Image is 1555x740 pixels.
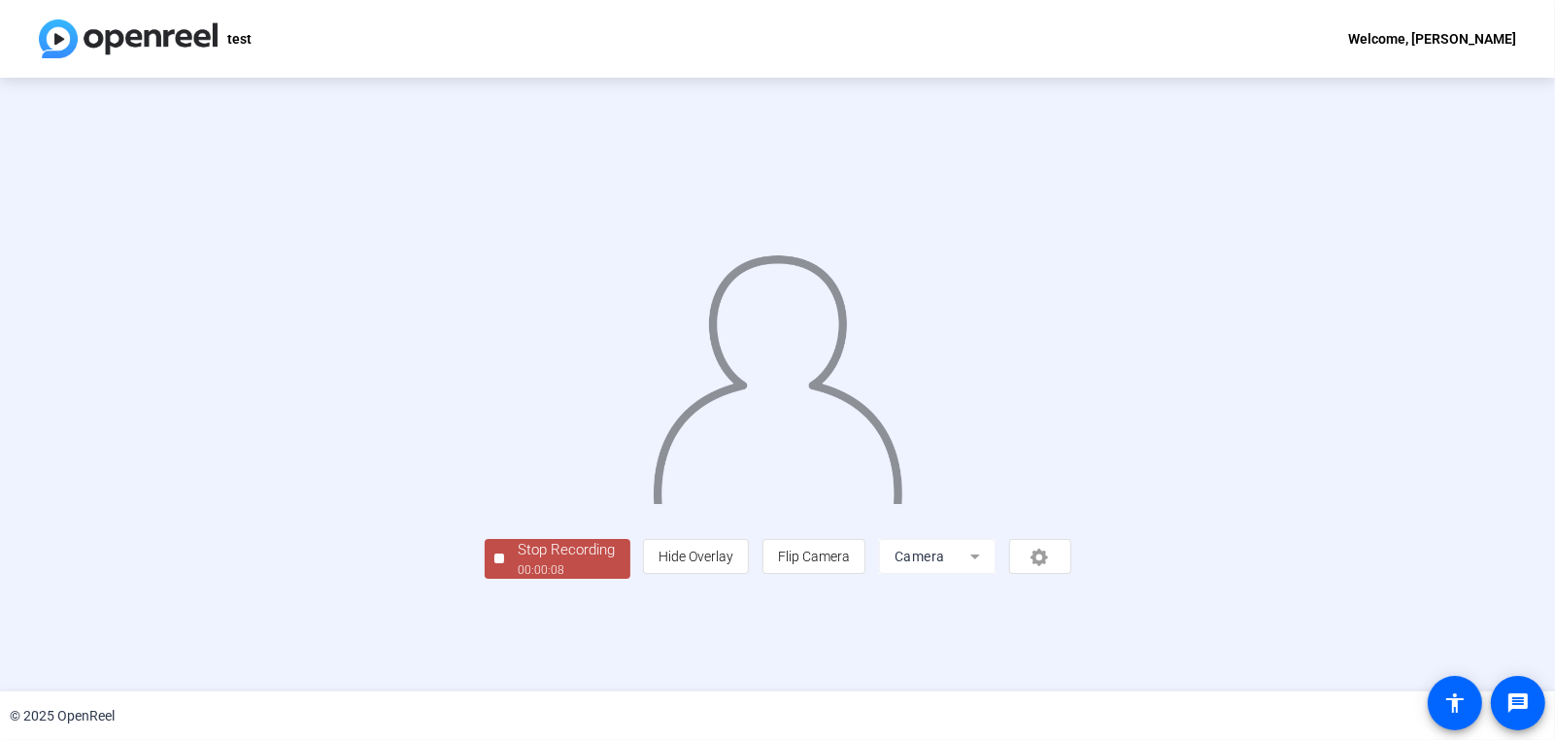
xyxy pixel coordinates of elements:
[643,539,749,574] button: Hide Overlay
[659,549,733,564] span: Hide Overlay
[519,539,616,561] div: Stop Recording
[762,539,865,574] button: Flip Camera
[651,240,904,504] img: overlay
[1348,27,1516,50] div: Welcome, [PERSON_NAME]
[778,549,850,564] span: Flip Camera
[519,561,616,579] div: 00:00:08
[10,706,115,726] div: © 2025 OpenReel
[1443,691,1467,715] mat-icon: accessibility
[39,19,218,58] img: OpenReel logo
[1506,691,1530,715] mat-icon: message
[227,27,252,50] p: test
[485,539,630,579] button: Stop Recording00:00:08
